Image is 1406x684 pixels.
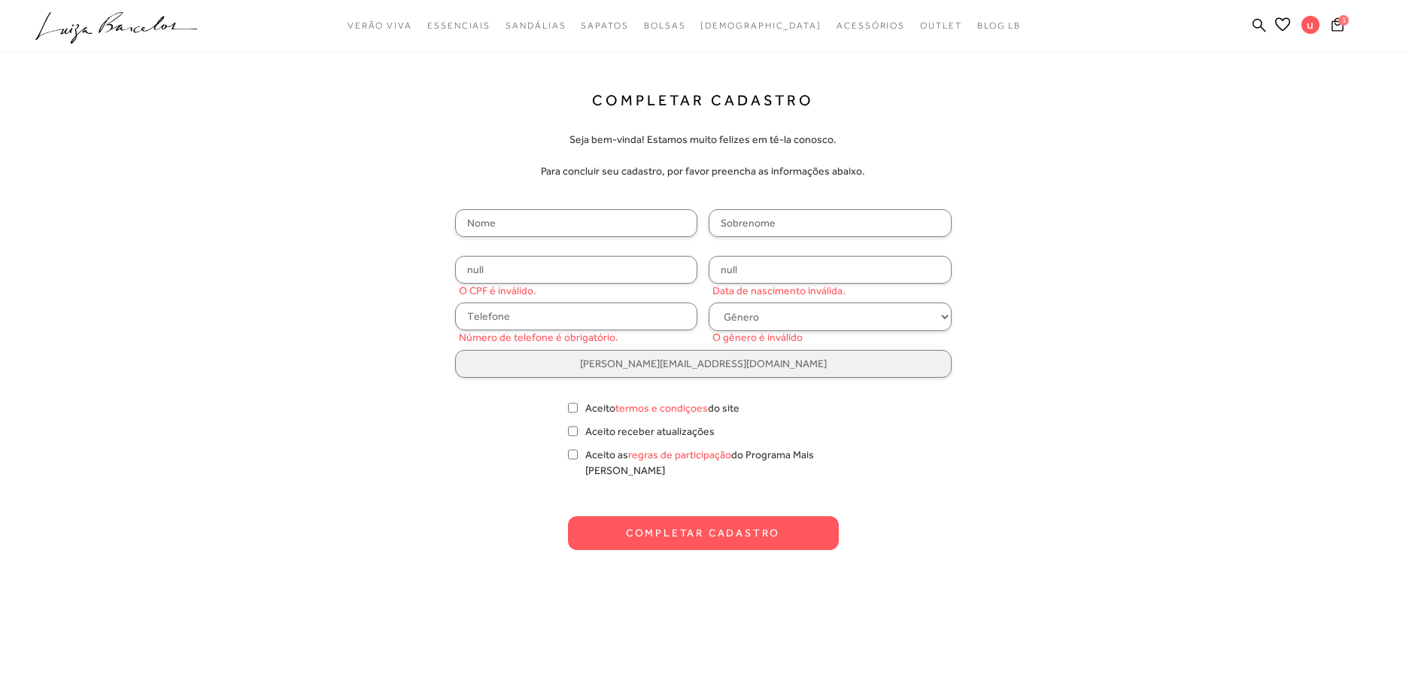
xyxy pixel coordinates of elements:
a: termos e condiçoes [615,402,708,414]
span: O CPF é inválido. [459,283,536,299]
a: noSubCategoriesText [581,12,628,40]
button: 1 [1327,17,1348,37]
a: noSubCategoriesText [348,12,412,40]
label: Aceito as do Programa Mais [PERSON_NAME] [585,447,839,479]
input: Telefone [455,302,698,330]
span: u [1301,16,1319,34]
label: Aceito receber atualizações [585,424,715,439]
button: Completar Cadastro [568,516,839,550]
a: noSubCategoriesText [837,12,905,40]
span: Data de nascimento inválida. [712,283,846,299]
a: regras de participação [628,448,731,461]
span: Sandálias [506,20,566,31]
a: noSubCategoriesText [427,12,490,40]
a: BLOG LB [977,12,1021,40]
a: noSubCategoriesText [506,12,566,40]
button: u [1295,15,1327,38]
input: Data de Nascimento [709,256,952,284]
input: E-mail [455,350,952,378]
span: Número de telefone é obrigatório. [459,330,618,345]
span: Sapatos [581,20,628,31]
input: Nome [455,209,698,237]
span: Bolsas [644,20,686,31]
input: CPF [455,256,698,284]
input: Sobrenome [709,209,952,237]
a: noSubCategoriesText [920,12,962,40]
span: 1 [1338,15,1349,26]
a: noSubCategoriesText [700,12,821,40]
span: Outlet [920,20,962,31]
h1: Completar Cadastro [592,91,814,109]
label: Aceito do site [585,400,739,416]
span: BLOG LB [977,20,1021,31]
span: Acessórios [837,20,905,31]
span: [DEMOGRAPHIC_DATA] [700,20,821,31]
p: Seja bem-vinda! Estamos muito felizes em tê-la conosco. Para concluir seu cadastro, por favor pre... [541,132,865,179]
a: noSubCategoriesText [644,12,686,40]
span: Verão Viva [348,20,412,31]
span: O gênero é inválido [712,330,803,345]
span: Essenciais [427,20,490,31]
